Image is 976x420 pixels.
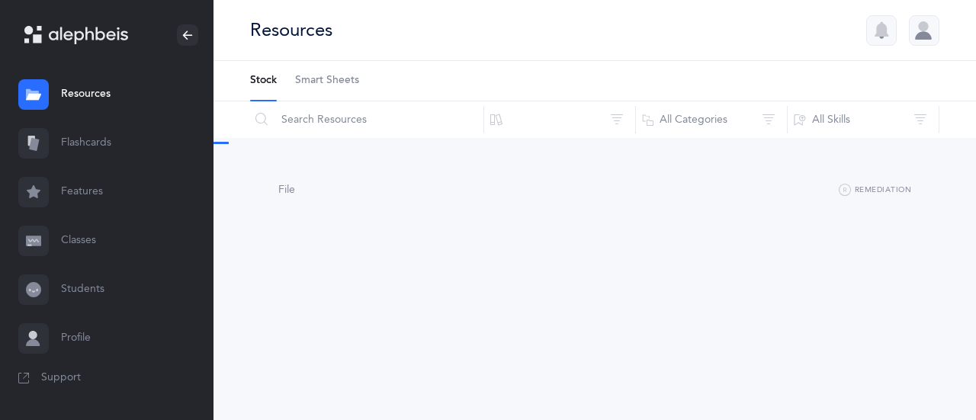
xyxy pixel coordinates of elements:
div: Resources [250,18,332,43]
span: Smart Sheets [295,73,359,88]
span: Support [41,370,81,386]
button: All Categories [635,101,788,138]
span: File [278,184,295,196]
button: All Skills [787,101,939,138]
input: Search Resources [249,101,484,138]
button: Remediation [839,181,911,200]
